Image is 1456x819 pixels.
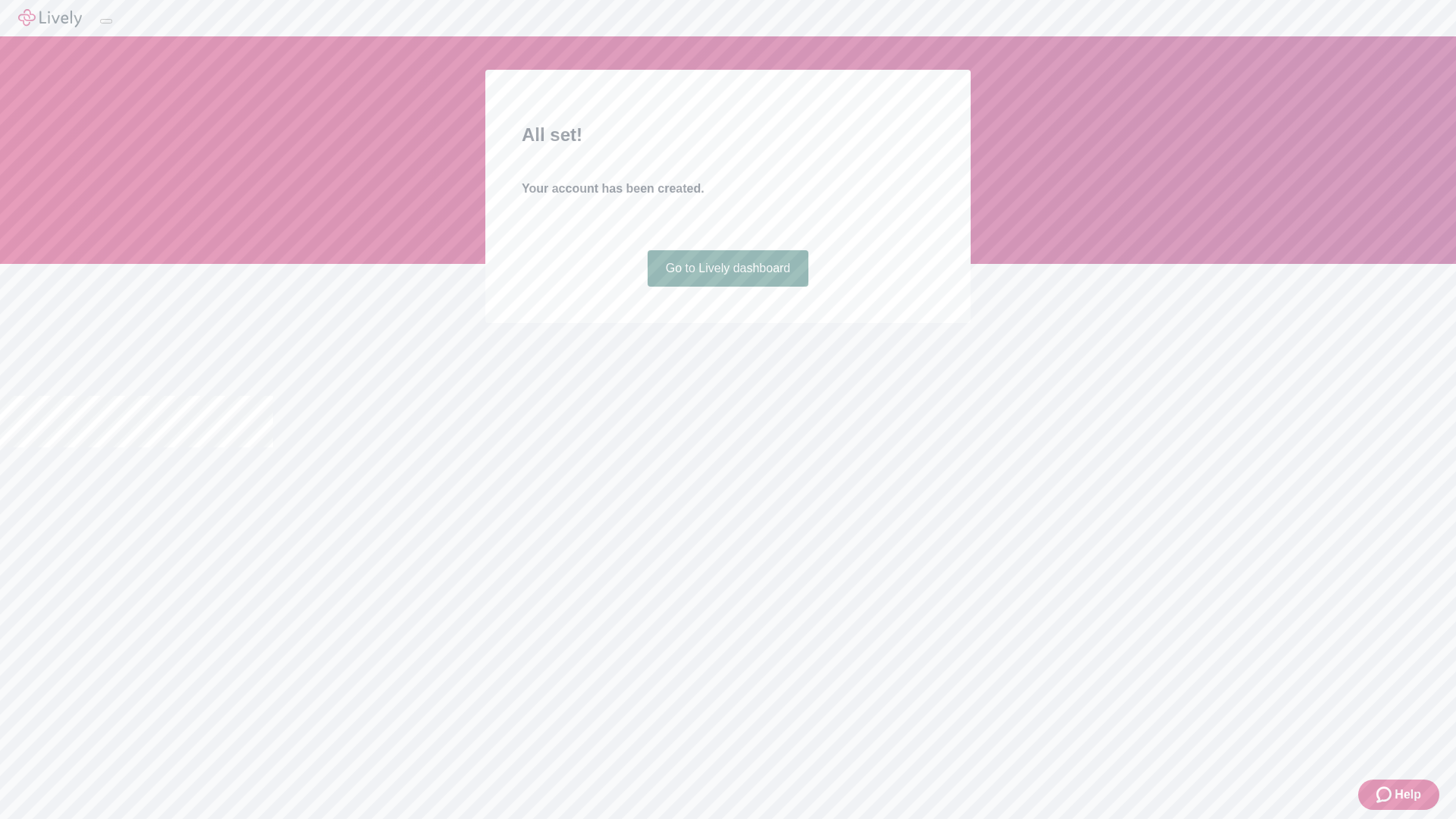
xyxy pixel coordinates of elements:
[1376,786,1395,804] svg: Zendesk support icon
[18,9,82,27] img: Lively
[522,121,934,149] h2: All set!
[522,180,934,198] h4: Your account has been created.
[1358,780,1439,810] button: Zendesk support iconHelp
[648,250,809,287] a: Go to Lively dashboard
[100,19,112,24] button: Log out
[1395,786,1421,804] span: Help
